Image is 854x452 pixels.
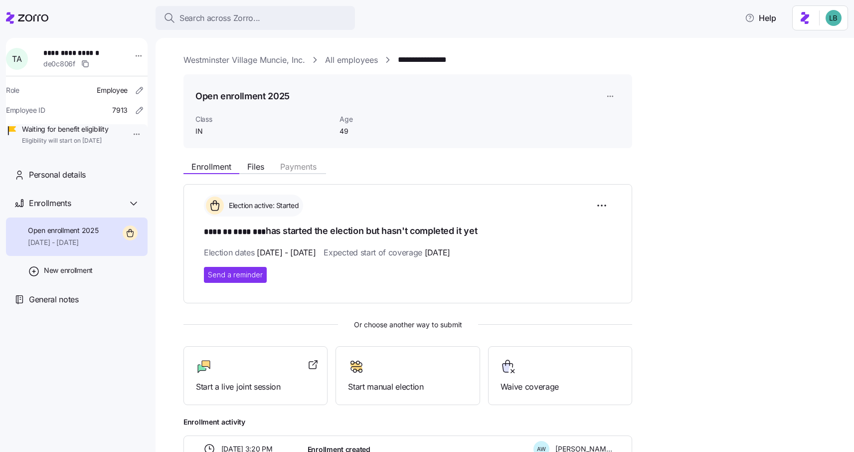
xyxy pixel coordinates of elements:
[745,12,776,24] span: Help
[204,225,612,238] h1: has started the election but hasn't completed it yet
[204,267,267,283] button: Send a reminder
[280,163,317,171] span: Payments
[43,59,75,69] span: de0c806f
[247,163,264,171] span: Files
[537,447,546,452] span: A W
[22,137,108,145] span: Eligibility will start on [DATE]
[425,246,450,259] span: [DATE]
[257,246,316,259] span: [DATE] - [DATE]
[501,381,620,393] span: Waive coverage
[340,114,440,124] span: Age
[183,319,632,330] span: Or choose another way to submit
[196,381,315,393] span: Start a live joint session
[195,114,332,124] span: Class
[6,105,45,115] span: Employee ID
[348,381,467,393] span: Start manual election
[204,246,316,259] span: Election dates
[826,10,842,26] img: 55738f7c4ee29e912ff6c7eae6e0401b
[191,163,231,171] span: Enrollment
[208,270,263,280] span: Send a reminder
[340,126,440,136] span: 49
[737,8,784,28] button: Help
[29,197,71,210] span: Enrollments
[44,265,93,275] span: New enrollment
[97,85,128,95] span: Employee
[195,90,290,102] h1: Open enrollment 2025
[325,54,378,66] a: All employees
[29,293,79,306] span: General notes
[179,12,260,24] span: Search across Zorro...
[195,126,332,136] span: IN
[183,417,632,427] span: Enrollment activity
[22,124,108,134] span: Waiting for benefit eligibility
[12,55,21,63] span: T A
[324,246,450,259] span: Expected start of coverage
[29,169,86,181] span: Personal details
[226,201,299,211] span: Election active: Started
[112,105,128,115] span: 7913
[28,226,98,235] span: Open enrollment 2025
[156,6,355,30] button: Search across Zorro...
[6,85,19,95] span: Role
[183,54,305,66] a: Westminster Village Muncie, Inc.
[28,237,98,247] span: [DATE] - [DATE]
